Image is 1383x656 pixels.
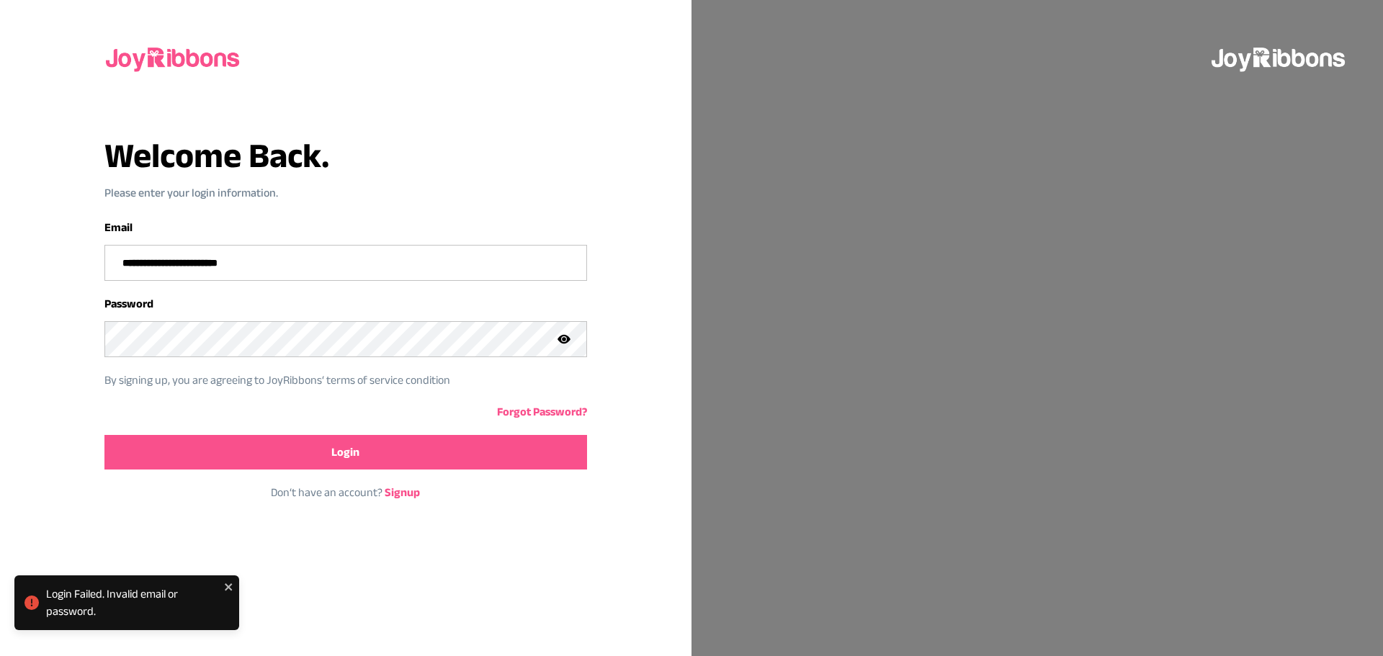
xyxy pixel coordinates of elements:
img: joyribbons [104,35,243,81]
p: By signing up, you are agreeing to JoyRibbons‘ terms of service condition [104,372,565,389]
img: joyribbons [1210,35,1348,81]
a: Forgot Password? [497,405,587,418]
button: Login [104,435,587,469]
a: Signup [385,486,420,498]
p: Don‘t have an account? [104,484,587,501]
p: Please enter your login information. [104,184,587,202]
span: Login [331,444,359,461]
label: Password [104,297,153,310]
div: Login Failed. Invalid email or password. [46,585,220,620]
label: Email [104,221,133,233]
button: close [224,581,233,593]
h3: Welcome Back. [104,138,587,173]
